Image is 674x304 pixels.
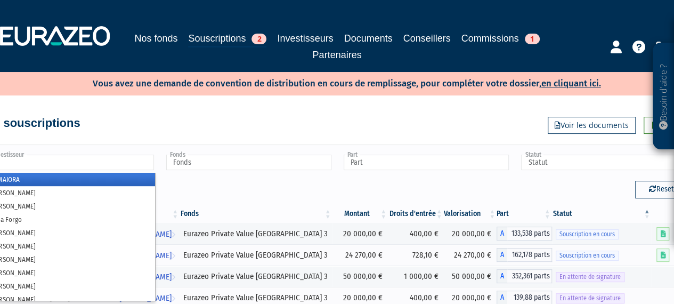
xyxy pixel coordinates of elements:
div: Eurazeo Private Value [GEOGRAPHIC_DATA] 3 [183,292,328,303]
i: Voir l'investisseur [172,246,175,266]
i: Voir l'investisseur [172,267,175,287]
td: 1 000,00 € [388,266,444,287]
a: Conseillers [403,31,451,46]
span: 2 [251,34,266,44]
span: A [497,227,507,241]
td: 400,00 € [388,223,444,244]
a: Documents [344,31,393,46]
a: Souscriptions2 [188,31,266,47]
td: 50 000,00 € [332,266,388,287]
span: En attente de signature [556,272,624,282]
i: Voir l'investisseur [172,225,175,244]
td: 24 270,00 € [444,244,497,266]
th: Droits d'entrée: activer pour trier la colonne par ordre croissant [388,205,444,223]
a: Voir les documents [548,117,636,134]
span: 133,538 parts [507,227,551,241]
a: Partenaires [312,47,361,62]
a: Investisseurs [277,31,333,46]
th: Part: activer pour trier la colonne par ordre croissant [497,205,551,223]
a: en cliquant ici. [541,78,601,89]
a: Commissions1 [461,31,540,46]
div: Eurazeo Private Value [GEOGRAPHIC_DATA] 3 [183,250,328,261]
span: A [497,248,507,262]
span: En attente de signature [556,293,624,303]
th: Fonds: activer pour trier la colonne par ordre croissant [180,205,332,223]
td: 20 000,00 € [332,223,388,244]
td: 24 270,00 € [332,244,388,266]
a: Nos fonds [134,31,177,46]
span: 1 [525,34,540,44]
div: Eurazeo Private Value [GEOGRAPHIC_DATA] 3 [183,271,328,282]
p: Besoin d'aide ? [657,49,670,145]
p: Vous avez une demande de convention de distribution en cours de remplissage, pour compléter votre... [62,75,601,90]
td: 728,10 € [388,244,444,266]
th: Statut : activer pour trier la colonne par ordre d&eacute;croissant [552,205,652,223]
div: A - Eurazeo Private Value Europe 3 [497,227,551,241]
div: A - Eurazeo Private Value Europe 3 [497,248,551,262]
span: Souscription en cours [556,229,619,239]
td: 20 000,00 € [444,223,497,244]
span: 352,361 parts [507,269,551,283]
span: Souscription en cours [556,251,619,261]
th: Montant: activer pour trier la colonne par ordre croissant [332,205,388,223]
div: A - Eurazeo Private Value Europe 3 [497,269,551,283]
td: 50 000,00 € [444,266,497,287]
span: A [497,269,507,283]
th: Valorisation: activer pour trier la colonne par ordre croissant [444,205,497,223]
span: 162,178 parts [507,248,551,262]
div: Eurazeo Private Value [GEOGRAPHIC_DATA] 3 [183,228,328,239]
